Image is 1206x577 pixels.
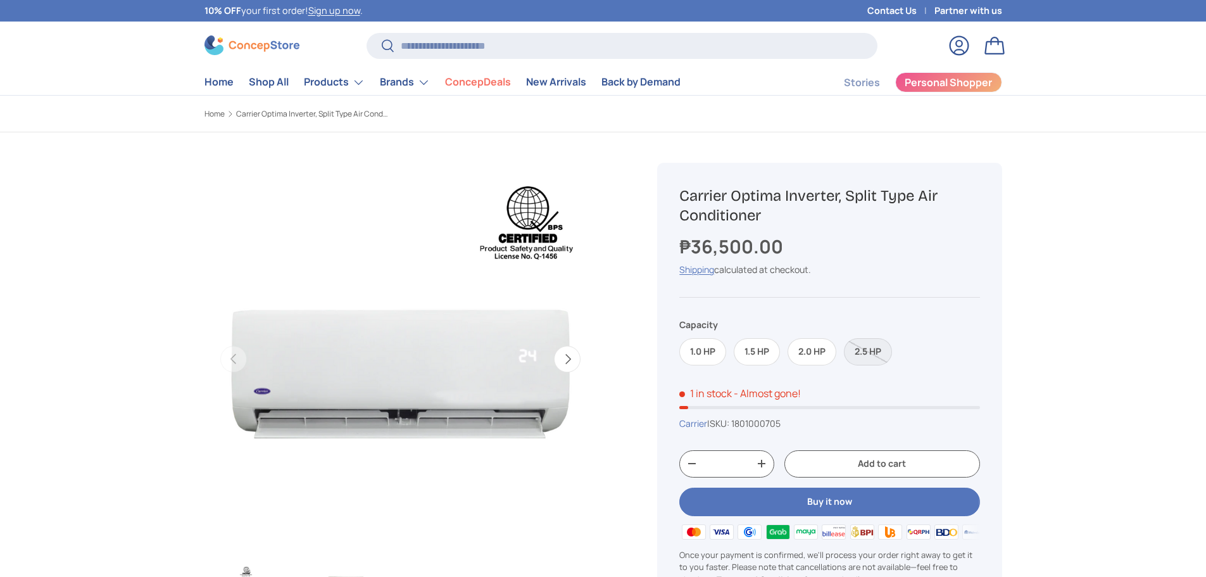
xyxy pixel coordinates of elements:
p: your first order! . [204,4,363,18]
img: maya [792,523,820,542]
nav: Secondary [813,70,1002,95]
a: Carrier [679,417,707,429]
summary: Brands [372,70,437,95]
a: Shipping [679,263,714,276]
strong: ₱36,500.00 [679,234,786,259]
a: Shop All [249,70,289,94]
a: Contact Us [867,4,934,18]
a: New Arrivals [526,70,586,94]
img: grabpay [763,523,791,542]
img: billease [820,523,848,542]
a: Carrier Optima Inverter, Split Type Air Conditioner [236,110,388,118]
button: Buy it now [679,488,979,516]
span: 1 in stock [679,386,732,400]
img: visa [708,523,736,542]
img: metrobank [960,523,988,542]
a: Home [204,70,234,94]
span: | [707,417,781,429]
img: bpi [848,523,876,542]
p: - Almost gone! [734,386,801,400]
a: Personal Shopper [895,72,1002,92]
a: Stories [844,70,880,95]
a: Sign up now [308,4,360,16]
a: Back by Demand [601,70,681,94]
a: Partner with us [934,4,1002,18]
span: SKU: [710,417,729,429]
span: 1801000705 [731,417,781,429]
img: master [679,523,707,542]
a: Products [304,70,365,95]
h1: Carrier Optima Inverter, Split Type Air Conditioner [679,186,979,225]
summary: Products [296,70,372,95]
span: Personal Shopper [905,77,992,87]
nav: Primary [204,70,681,95]
img: ConcepStore [204,35,299,55]
a: Home [204,110,225,118]
img: ubp [876,523,904,542]
a: Brands [380,70,430,95]
div: calculated at checkout. [679,263,979,276]
legend: Capacity [679,318,718,331]
label: Sold out [844,338,892,365]
nav: Breadcrumbs [204,108,627,120]
button: Add to cart [784,450,979,478]
strong: 10% OFF [204,4,241,16]
a: ConcepDeals [445,70,511,94]
img: qrph [904,523,932,542]
img: gcash [736,523,763,542]
img: bdo [933,523,960,542]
